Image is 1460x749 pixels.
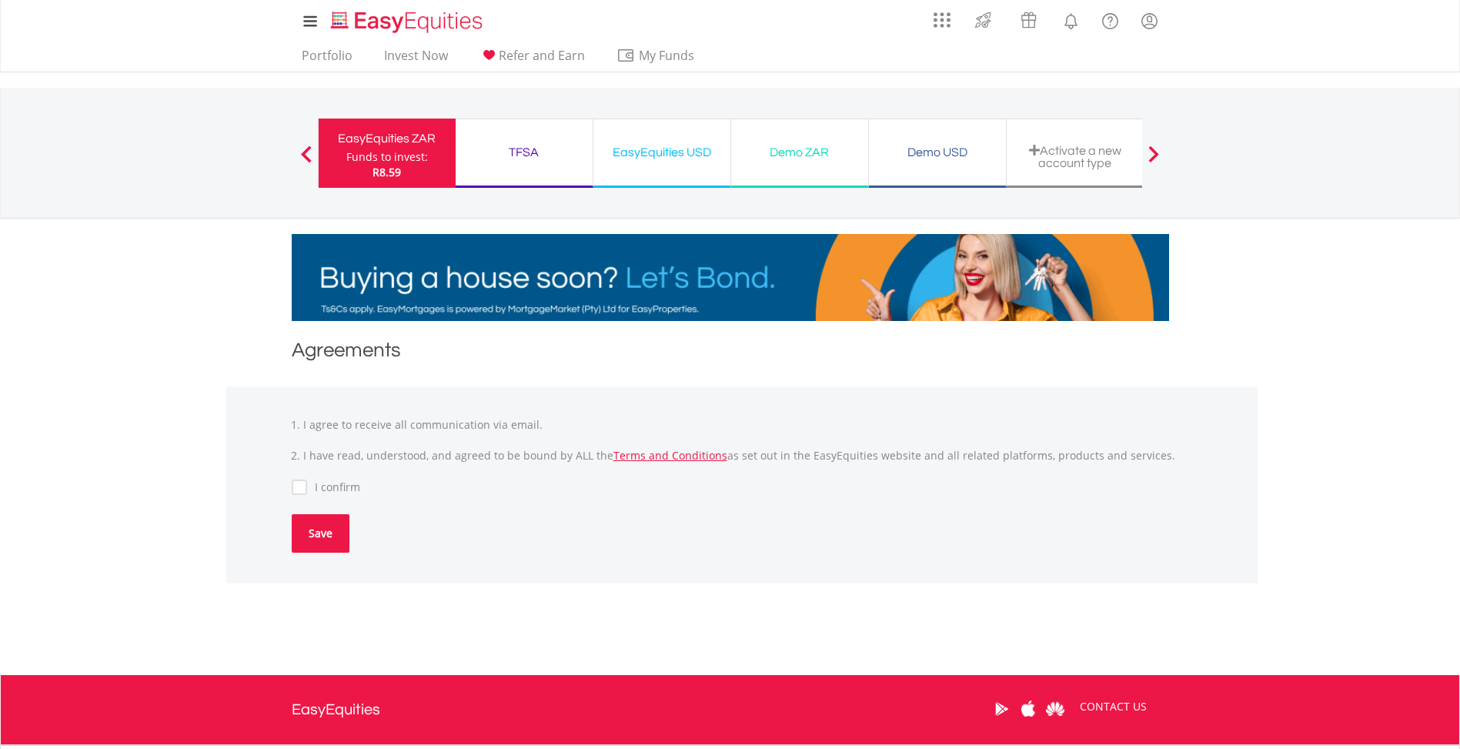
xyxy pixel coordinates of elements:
a: Apple [1015,685,1042,733]
span: My Funds [616,45,717,65]
h1: Agreements [292,336,1169,371]
li: I have read, understood, and agreed to be bound by ALL the as set out in the EasyEquities website... [303,448,1192,463]
a: Home page [325,4,489,35]
span: R8.59 [373,165,401,179]
a: AppsGrid [924,4,961,28]
a: EasyEquities [292,675,380,744]
a: Refer and Earn [473,48,591,72]
span: Refer and Earn [499,47,585,64]
img: EasyEquities_Logo.png [328,9,489,35]
a: Google Play [988,685,1015,733]
a: Notifications [1051,4,1091,35]
div: Demo ZAR [740,142,859,163]
div: EasyEquities ZAR [328,128,446,149]
img: vouchers-v2.svg [1016,8,1041,32]
div: Funds to invest: [346,149,428,165]
img: EasyMortage Promotion Banner [292,234,1169,321]
img: thrive-v2.svg [971,8,996,32]
a: Invest Now [378,48,454,72]
div: Demo USD [878,142,997,163]
a: FAQ's and Support [1091,4,1130,35]
label: I confirm [307,480,360,495]
div: Activate a new account type [1016,144,1134,169]
img: grid-menu-icon.svg [934,12,951,28]
a: CONTACT US [1069,685,1158,728]
button: Save [292,514,349,553]
li: I agree to receive all communication via email. [303,417,1192,433]
div: EasyEquities USD [603,142,721,163]
a: Huawei [1042,685,1069,733]
div: TFSA [465,142,583,163]
a: Vouchers [1006,4,1051,32]
a: Portfolio [296,48,359,72]
a: Terms and Conditions [613,448,727,463]
a: My Profile [1130,4,1169,38]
